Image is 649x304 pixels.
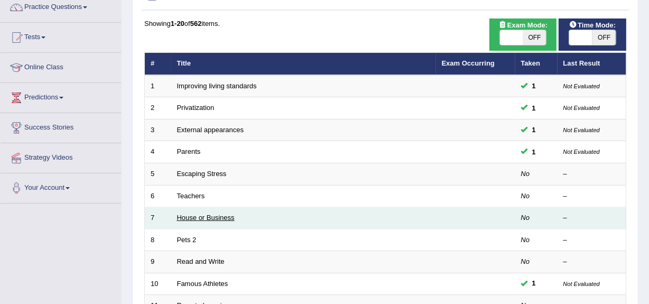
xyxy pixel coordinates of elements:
[145,207,171,229] td: 7
[521,214,530,222] em: No
[563,213,620,223] div: –
[177,214,235,222] a: House or Business
[528,103,540,114] span: You can still take this question
[177,126,244,134] a: External appearances
[145,185,171,207] td: 6
[565,20,620,31] span: Time Mode:
[558,53,626,75] th: Last Result
[523,30,546,45] span: OFF
[528,80,540,91] span: You can still take this question
[495,20,552,31] span: Exam Mode:
[177,280,228,288] a: Famous Athletes
[528,124,540,135] span: You can still take this question
[145,119,171,141] td: 3
[521,257,530,265] em: No
[521,192,530,200] em: No
[171,53,436,75] th: Title
[145,75,171,97] td: 1
[177,236,197,244] a: Pets 2
[563,169,620,179] div: –
[145,251,171,273] td: 9
[1,23,121,49] a: Tests
[521,236,530,244] em: No
[563,127,600,133] small: Not Evaluated
[177,170,227,178] a: Escaping Stress
[563,257,620,267] div: –
[442,59,495,67] a: Exam Occurring
[145,141,171,163] td: 4
[145,53,171,75] th: #
[528,146,540,158] span: You can still take this question
[145,163,171,186] td: 5
[1,173,121,200] a: Your Account
[144,19,626,29] div: Showing of items.
[515,53,558,75] th: Taken
[592,30,616,45] span: OFF
[177,148,201,155] a: Parents
[145,97,171,119] td: 2
[1,113,121,140] a: Success Stories
[521,170,530,178] em: No
[563,281,600,287] small: Not Evaluated
[177,257,225,265] a: Read and Write
[171,20,184,27] b: 1-20
[563,191,620,201] div: –
[145,273,171,295] td: 10
[1,143,121,170] a: Strategy Videos
[177,104,215,112] a: Privatization
[190,20,202,27] b: 562
[528,278,540,289] span: You can still take this question
[177,82,257,90] a: Improving living standards
[563,83,600,89] small: Not Evaluated
[563,105,600,111] small: Not Evaluated
[563,149,600,155] small: Not Evaluated
[1,83,121,109] a: Predictions
[145,229,171,251] td: 8
[489,19,557,51] div: Show exams occurring in exams
[177,192,205,200] a: Teachers
[563,235,620,245] div: –
[1,53,121,79] a: Online Class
